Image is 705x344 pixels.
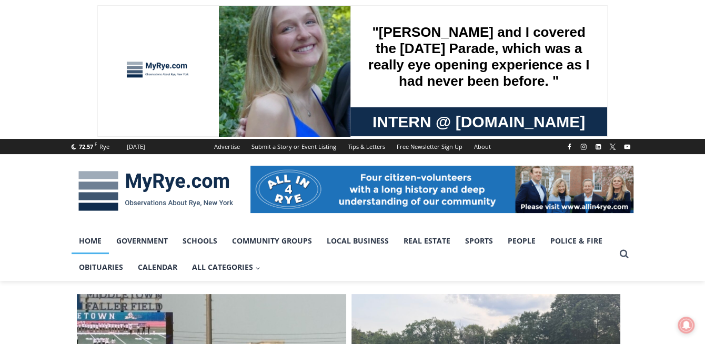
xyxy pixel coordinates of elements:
a: Sports [458,228,500,254]
a: Schools [175,228,225,254]
a: Police & Fire [543,228,610,254]
a: YouTube [621,140,633,153]
div: "the precise, almost orchestrated movements of cutting and assembling sushi and [PERSON_NAME] mak... [108,66,155,126]
a: Submit a Story or Event Listing [246,139,342,154]
span: F [95,141,97,147]
a: Obituaries [72,254,130,280]
button: View Search Form [615,245,633,264]
a: Tips & Letters [342,139,391,154]
a: Facebook [563,140,576,153]
a: Advertise [208,139,246,154]
span: 72.57 [79,143,93,150]
a: Linkedin [592,140,605,153]
img: MyRye.com [72,164,240,218]
span: Intern @ [DOMAIN_NAME] [275,105,488,128]
a: Government [109,228,175,254]
a: X [606,140,619,153]
div: [DATE] [127,142,145,151]
img: All in for Rye [250,166,633,213]
a: Free Newsletter Sign Up [391,139,468,154]
a: People [500,228,543,254]
a: About [468,139,497,154]
a: Intern @ [DOMAIN_NAME] [253,102,510,131]
a: Instagram [577,140,590,153]
nav: Primary Navigation [72,228,615,281]
div: Rye [99,142,109,151]
nav: Secondary Navigation [208,139,497,154]
a: Calendar [130,254,185,280]
div: "[PERSON_NAME] and I covered the [DATE] Parade, which was a really eye opening experience as I ha... [266,1,497,102]
a: Open Tues. - Sun. [PHONE_NUMBER] [1,106,106,131]
a: Local Business [319,228,396,254]
span: Open Tues. - Sun. [PHONE_NUMBER] [3,108,103,148]
a: Home [72,228,109,254]
button: Child menu of All Categories [185,254,268,280]
a: Community Groups [225,228,319,254]
a: Real Estate [396,228,458,254]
